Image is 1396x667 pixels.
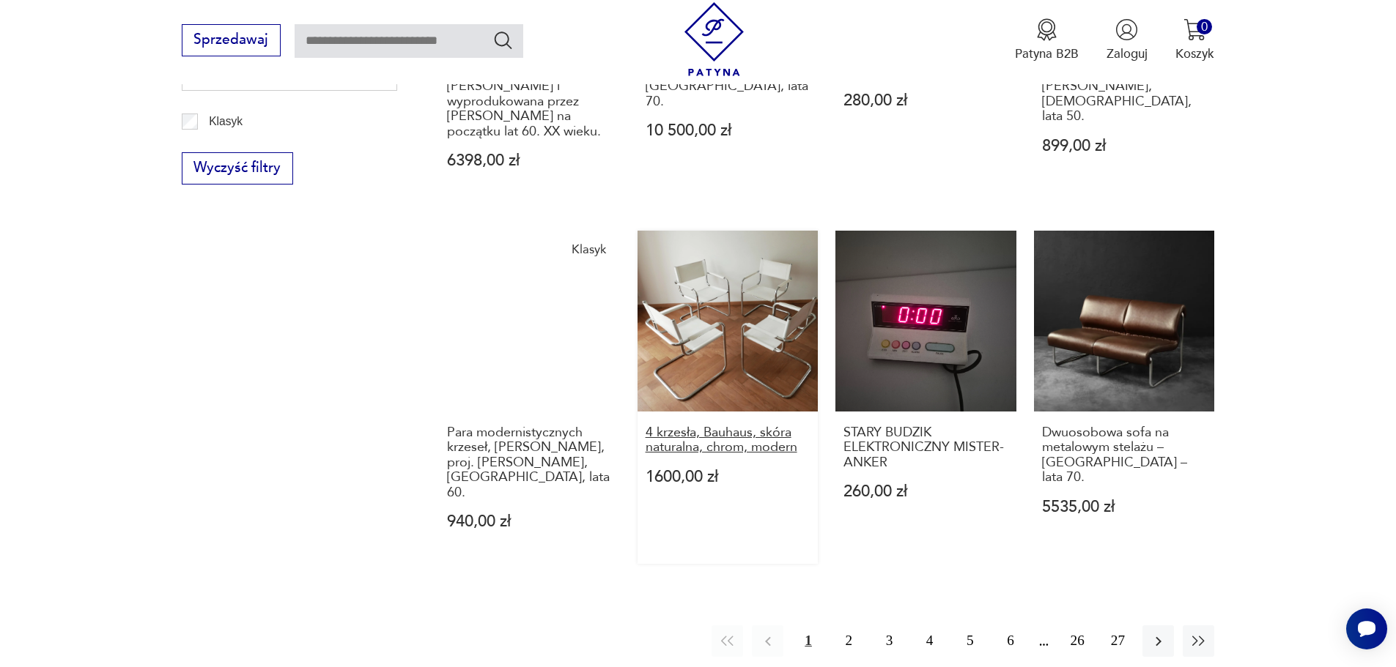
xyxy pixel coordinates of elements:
[646,49,810,109] h3: Komplet czterech krzeseł, proj. Giotto Stoppino, [GEOGRAPHIC_DATA], lata 70.
[447,514,612,529] p: 940,00 zł
[843,425,1008,470] h3: STARY BUDZIK ELEKTRONICZNY MISTER-ANKER
[1197,19,1212,34] div: 0
[1042,138,1207,154] p: 899,00 zł
[1034,231,1215,564] a: Dwuosobowa sofa na metalowym stelażu – Niemcy – lata 70.Dwuosobowa sofa na metalowym stelażu – [G...
[182,35,281,47] a: Sprzedawaj
[1175,45,1214,62] p: Koszyk
[439,231,620,564] a: KlasykPara modernistycznych krzeseł, Anonima Castelli, proj. G. Piretti, Włochy, lata 60.Para mod...
[1042,49,1207,124] h3: szatnia STRING / wieszaki vintage, retro, [PERSON_NAME], [DEMOGRAPHIC_DATA], lata 50.
[447,153,612,168] p: 6398,00 zł
[1107,18,1148,62] button: Zaloguj
[833,625,865,657] button: 2
[792,625,824,657] button: 1
[1115,18,1138,41] img: Ikonka użytkownika
[843,484,1008,499] p: 260,00 zł
[1175,18,1214,62] button: 0Koszyk
[835,231,1016,564] a: STARY BUDZIK ELEKTRONICZNY MISTER-ANKERSTARY BUDZIK ELEKTRONICZNY MISTER-ANKER260,00 zł
[1107,45,1148,62] p: Zaloguj
[646,425,810,455] h3: 4 krzesła, Bauhaus, skóra naturalna, chrom, modern
[954,625,986,657] button: 5
[1015,18,1079,62] a: Ikona medaluPatyna B2B
[1102,625,1134,657] button: 27
[874,625,905,657] button: 3
[677,2,751,76] img: Patyna - sklep z meblami i dekoracjami vintage
[843,93,1008,108] p: 280,00 zł
[447,49,612,138] h3: Para krzeseł Cesca zaprojektowana przez [PERSON_NAME] i wyprodukowana przez [PERSON_NAME] na pocz...
[1042,499,1207,515] p: 5535,00 zł
[914,625,945,657] button: 4
[1183,18,1206,41] img: Ikona koszyka
[182,24,281,56] button: Sprzedawaj
[646,123,810,138] p: 10 500,00 zł
[182,152,293,185] button: Wyczyść filtry
[994,625,1026,657] button: 6
[1042,425,1207,485] h3: Dwuosobowa sofa na metalowym stelażu – [GEOGRAPHIC_DATA] – lata 70.
[447,425,612,500] h3: Para modernistycznych krzeseł, [PERSON_NAME], proj. [PERSON_NAME], [GEOGRAPHIC_DATA], lata 60.
[492,29,514,51] button: Szukaj
[638,231,819,564] a: 4 krzesła, Bauhaus, skóra naturalna, chrom, modern4 krzesła, Bauhaus, skóra naturalna, chrom, mod...
[209,112,243,131] p: Klasyk
[1015,45,1079,62] p: Patyna B2B
[1035,18,1058,41] img: Ikona medalu
[1015,18,1079,62] button: Patyna B2B
[1346,608,1387,649] iframe: Smartsupp widget button
[646,469,810,485] p: 1600,00 zł
[1062,625,1093,657] button: 26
